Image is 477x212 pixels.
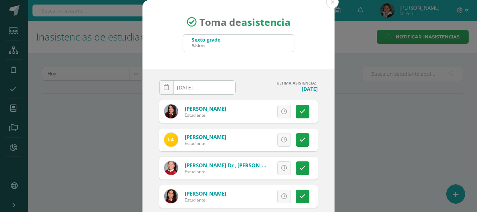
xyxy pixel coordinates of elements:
div: Estudiante [185,197,226,203]
img: 3fec76a698ce3756d7e01fa97f069aef.png [164,161,178,175]
img: f24f3479dfd9e75507765870d97c4941.png [164,133,178,147]
div: Sexto grado [192,36,221,43]
input: Fecha de Inasistencia [160,81,235,94]
a: [PERSON_NAME] [185,190,226,197]
strong: asistencia [241,15,291,29]
div: Estudiante [185,169,269,175]
span: Toma de [199,15,291,29]
div: Estudiante [185,140,226,146]
a: [PERSON_NAME] De, [PERSON_NAME] [185,162,279,169]
h4: [DATE] [241,86,318,92]
img: a6900ed07cb9204f3fd9fd3b8b4007aa.png [164,189,178,203]
a: [PERSON_NAME] [185,133,226,140]
h4: ULTIMA ASISTENCIA: [241,80,318,86]
div: Básicos [192,43,221,48]
div: Estudiante [185,112,226,118]
a: [PERSON_NAME] [185,105,226,112]
input: Busca un grado o sección aquí... [183,35,294,52]
img: 72550fb9097327725fbd5d65ccc5f0fc.png [164,104,178,118]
